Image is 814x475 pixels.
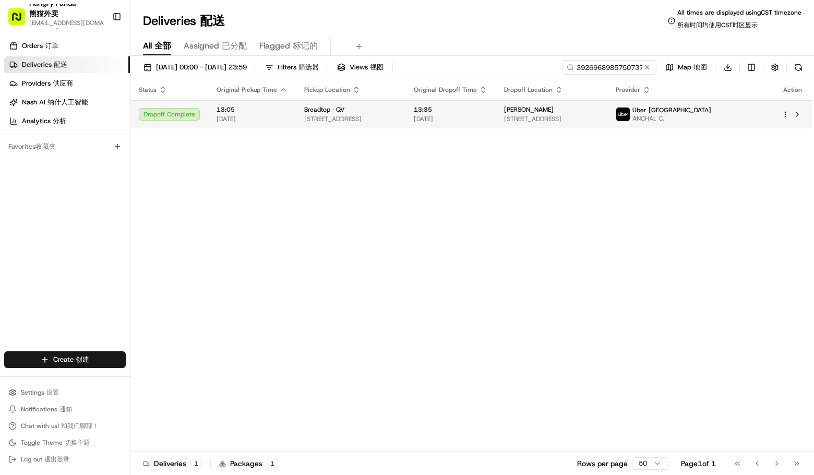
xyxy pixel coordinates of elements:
span: Status [139,86,157,94]
span: 退出登录 [44,455,69,464]
span: 所有时间均使用CST时区显示 [677,21,758,29]
div: Favorites [4,138,126,155]
span: [DATE] 00:00 - [DATE] 23:59 [156,63,247,72]
span: 订单 [45,41,58,50]
input: Type to search [562,60,656,75]
span: 标记的 [293,40,318,51]
span: Settings [21,388,59,397]
span: Nash AI [22,98,88,107]
div: Deliveries [143,458,202,469]
span: 全部 [154,40,171,51]
span: 收藏夹 [35,142,56,151]
p: Rows per page [577,458,628,469]
span: Knowledge Base [21,233,80,244]
span: 8月15日 [40,190,65,198]
button: Hungry Panda 熊猫外卖[EMAIL_ADDRESS][DOMAIN_NAME] [4,4,108,29]
span: All [143,40,171,52]
span: 地图 [693,63,707,72]
span: Providers [22,79,73,88]
span: 纳什人工智能 [47,98,88,106]
span: Original Pickup Time [217,86,277,94]
a: 📗Knowledge Base [6,229,84,248]
span: • [87,162,90,170]
span: Dropoff Location [504,86,553,94]
button: Log out 退出登录 [4,452,126,467]
a: Deliveries 配送 [4,56,130,73]
button: Map 地图 [661,60,712,75]
button: Refresh [791,60,806,75]
button: [EMAIL_ADDRESS][DOMAIN_NAME] [29,19,104,35]
div: 1 [267,459,278,468]
span: 配送 [200,13,225,29]
span: [DATE] [217,115,288,123]
span: [STREET_ADDRESS] [504,115,599,123]
div: 📗 [10,234,19,243]
span: 13:35 [414,105,487,114]
p: Welcome 👋 [10,42,190,58]
span: All times are displayed using CST timezone [677,8,801,33]
span: Pickup Location [304,86,350,94]
span: 供应商 [53,79,73,88]
div: 💻 [88,234,97,243]
button: [DATE] 00:00 - [DATE] 23:59 [139,60,252,75]
img: 1736555255976-a54dd68f-1ca7-489b-9aae-adbdc363a1c4 [10,100,29,118]
a: Nash AI 纳什人工智能 [4,94,130,111]
span: 分析 [53,116,66,125]
div: Packages [219,458,278,469]
button: Views 视图 [332,60,388,75]
span: API Documentation [99,233,167,244]
span: 配送 [54,60,67,69]
span: 13:05 [217,105,288,114]
div: Action [782,86,804,94]
span: Deliveries [22,60,67,69]
button: Start new chat [177,103,190,115]
span: Orders [22,41,58,51]
button: Chat with us! 和我们聊聊！ [4,419,126,433]
h1: Deliveries [143,13,225,29]
span: Map [678,63,707,72]
img: Nash [10,10,31,31]
span: 设置 [46,388,59,397]
span: Pylon [104,259,126,267]
div: 1 [190,459,202,468]
span: Create [53,355,89,364]
span: 熊猫外卖 [29,9,58,18]
span: Filters [278,63,319,72]
span: 和我们聊聊！ [61,422,99,430]
button: Create 创建 [4,351,126,368]
button: Notifications 通知 [4,402,126,417]
input: Clear [27,67,172,78]
span: Chat with us! [21,422,99,430]
a: Powered byPylon [74,258,126,267]
div: We're available if you need us! [47,110,143,118]
button: See all [162,134,190,146]
button: Filters 筛选器 [260,60,324,75]
span: Views [350,63,384,72]
span: [STREET_ADDRESS] [304,115,397,123]
button: Settings 设置 [4,385,126,400]
span: Toggle Theme [21,438,90,447]
span: Original Dropoff Time [414,86,477,94]
span: [PERSON_NAME] [32,162,85,170]
div: Start new chat [47,100,171,110]
img: 1736555255976-a54dd68f-1ca7-489b-9aae-adbdc363a1c4 [21,162,29,171]
span: Flagged [259,40,318,52]
a: 💻API Documentation [84,229,172,248]
span: 视图 [370,63,384,72]
span: 创建 [76,355,89,364]
a: Providers 供应商 [4,75,130,92]
span: 通知 [59,405,72,413]
span: • [34,190,38,198]
div: Past conversations [10,136,70,144]
span: [PERSON_NAME] [504,105,554,114]
img: 1753817452368-0c19585d-7be3-40d9-9a41-2dc781b3d1eb [22,100,41,118]
span: ANCHAL C. [632,114,711,123]
span: 8月19日 [92,162,117,170]
span: Assigned [184,40,247,52]
span: Log out [21,455,69,464]
span: 筛选器 [298,63,319,72]
span: Notifications [21,405,72,413]
a: Orders 订单 [4,38,130,54]
span: Provider [616,86,640,94]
